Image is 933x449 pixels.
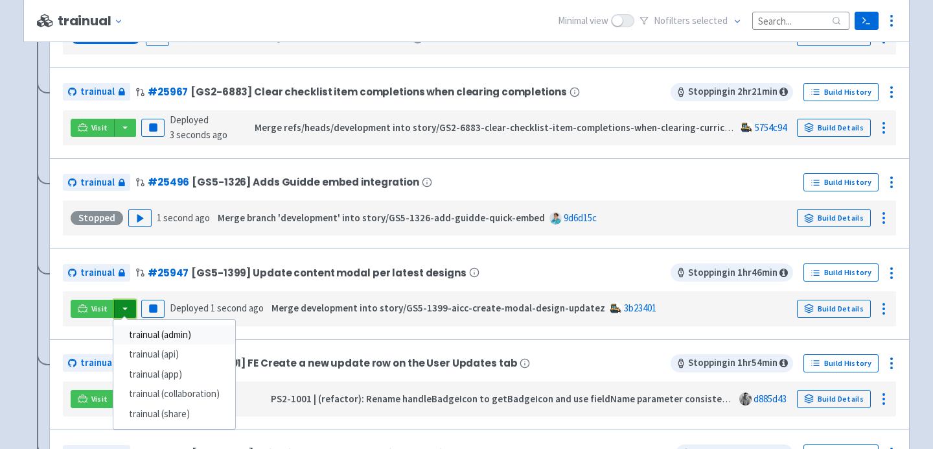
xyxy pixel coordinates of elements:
time: 3 seconds ago [170,128,227,141]
a: d885d43 [754,393,787,405]
a: trainual (share) [113,404,235,424]
a: Build Details [797,209,871,227]
span: [GS2-6883] Clear checklist item completions when clearing completions [190,86,566,97]
button: Play [128,209,152,227]
a: Build History [803,173,879,191]
input: Search... [752,12,849,29]
a: Visit [71,119,115,137]
span: trainual [80,356,115,370]
span: [GS5-1326] Adds Guidde embed integration [192,176,419,188]
a: trainual (admin) [113,325,235,345]
span: Deployed [170,302,264,314]
a: trainual (collaboration) [113,384,235,404]
a: Build History [803,354,879,372]
span: Minimal view [558,14,608,29]
a: 3b23401 [624,302,656,314]
span: Stopping in 2 hr 21 min [671,83,793,101]
span: [PS2-1001] FE Create a new update row on the User Updates tab [191,358,517,369]
span: selected [692,14,728,27]
span: Visit [91,304,108,314]
span: trainual [80,84,115,99]
a: #25947 [148,266,189,280]
span: trainual [80,265,115,280]
a: Build History [803,263,879,282]
span: Visit [91,123,108,133]
a: trainual (api) [113,345,235,365]
a: trainual [63,83,130,101]
strong: Merge branch 'development' into story/GS5-1326-add-guidde-quick-embed [218,212,545,224]
span: Stopping in 1 hr 54 min [671,354,793,372]
span: Stopping in 1 hr 46 min [671,263,793,282]
a: Build History [803,83,879,101]
strong: Merge development into story/GS5-1399-aicc-create-modal-design-updatez [271,302,605,314]
span: trainual [80,175,115,190]
time: 1 second ago [157,212,210,224]
a: Terminal [855,12,879,30]
a: Visit [71,300,115,318]
a: #25496 [148,175,189,189]
a: 9d6d15c [564,212,597,224]
button: Pause [141,119,165,137]
strong: Merge refs/heads/development into story/GS2-6883-clear-checklist-item-completions-when-clearing-c... [255,121,825,134]
strong: PS2-1001 | (refactor): Rename handleBadgeIcon to getBadgeIcon and use fieldName parameter consist... [271,393,739,405]
span: [GS5-1399] Update content modal per latest designs [191,267,466,278]
button: trainual [58,14,128,29]
a: #25967 [148,85,188,99]
a: trainual [63,174,130,191]
span: Visit [91,394,108,404]
button: Pause [141,300,165,318]
span: No filter s [654,14,728,29]
a: Visit [71,390,115,408]
a: trainual [63,264,130,282]
div: Stopped [71,211,123,225]
time: 1 second ago [211,302,264,314]
a: trainual [63,354,130,372]
a: Build Details [797,390,871,408]
span: Deployed [170,114,227,141]
a: Build Details [797,119,871,137]
a: 5754c94 [755,121,787,134]
a: trainual (app) [113,365,235,385]
a: Build Details [797,300,871,318]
